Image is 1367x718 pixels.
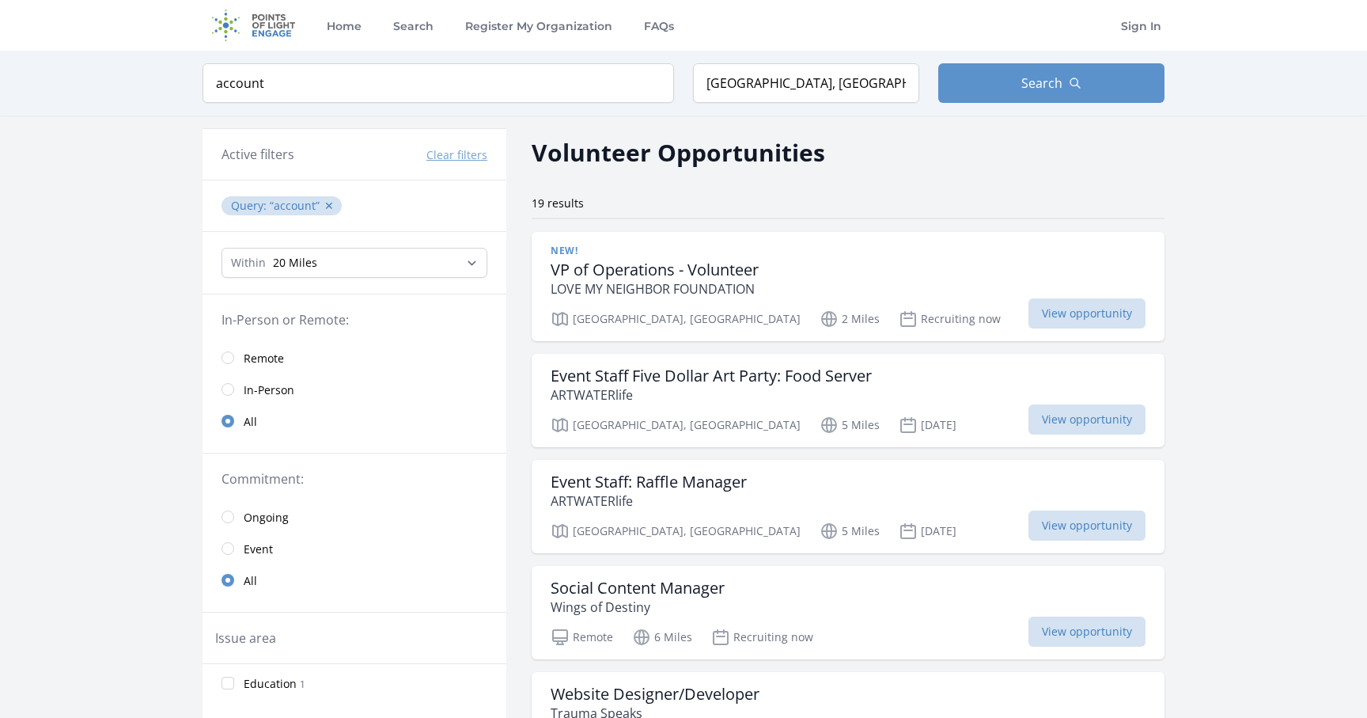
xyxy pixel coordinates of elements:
p: Recruiting now [711,628,813,647]
a: Event [203,533,506,564]
p: ARTWATERlife [551,386,872,405]
p: 5 Miles [820,416,880,435]
h3: Social Content Manager [551,579,725,598]
span: Remote [244,351,284,367]
p: [DATE] [899,522,956,541]
h3: Event Staff Five Dollar Art Party: Food Server [551,367,872,386]
span: Education [244,676,297,692]
input: Education 1 [222,677,234,690]
span: All [244,573,257,589]
button: Search [938,63,1164,103]
span: Query : [231,198,270,213]
span: View opportunity [1028,617,1145,647]
span: Event [244,541,273,557]
a: Event Staff Five Dollar Art Party: Food Server ARTWATERlife [GEOGRAPHIC_DATA], [GEOGRAPHIC_DATA] ... [532,354,1164,447]
p: 2 Miles [820,310,880,329]
button: Clear filters [426,147,487,163]
span: View opportunity [1028,405,1145,435]
p: Remote [551,628,613,647]
p: [DATE] [899,416,956,435]
a: In-Person [203,374,506,405]
p: Wings of Destiny [551,598,725,617]
span: New! [551,245,577,257]
h3: VP of Operations - Volunteer [551,260,759,279]
h3: Website Designer/Developer [551,685,759,704]
p: ARTWATERlife [551,492,747,511]
p: 5 Miles [820,522,880,541]
a: Remote [203,342,506,374]
p: Recruiting now [899,310,1001,329]
p: [GEOGRAPHIC_DATA], [GEOGRAPHIC_DATA] [551,522,801,541]
h2: Volunteer Opportunities [532,135,825,170]
legend: In-Person or Remote: [222,310,487,329]
span: In-Person [244,382,294,398]
p: [GEOGRAPHIC_DATA], [GEOGRAPHIC_DATA] [551,416,801,435]
a: All [203,405,506,437]
span: 19 results [532,196,584,211]
span: Ongoing [244,510,289,526]
p: 6 Miles [632,628,692,647]
input: Location [693,63,919,103]
span: 1 [300,678,305,691]
legend: Issue area [215,629,276,648]
h3: Active filters [222,145,294,164]
a: All [203,564,506,596]
span: View opportunity [1028,298,1145,329]
a: Event Staff: Raffle Manager ARTWATERlife [GEOGRAPHIC_DATA], [GEOGRAPHIC_DATA] 5 Miles [DATE] View... [532,460,1164,553]
a: Ongoing [203,501,506,533]
a: Social Content Manager Wings of Destiny Remote 6 Miles Recruiting now View opportunity [532,566,1164,659]
p: [GEOGRAPHIC_DATA], [GEOGRAPHIC_DATA] [551,310,801,329]
button: ✕ [324,198,334,214]
input: Keyword [203,63,674,103]
span: View opportunity [1028,511,1145,541]
select: Search Radius [222,248,487,278]
span: All [244,414,257,430]
span: Search [1021,74,1062,93]
p: LOVE MY NEIGHBOR FOUNDATION [551,279,759,298]
q: account [270,198,320,213]
h3: Event Staff: Raffle Manager [551,473,747,492]
a: New! VP of Operations - Volunteer LOVE MY NEIGHBOR FOUNDATION [GEOGRAPHIC_DATA], [GEOGRAPHIC_DATA... [532,232,1164,341]
legend: Commitment: [222,469,487,488]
